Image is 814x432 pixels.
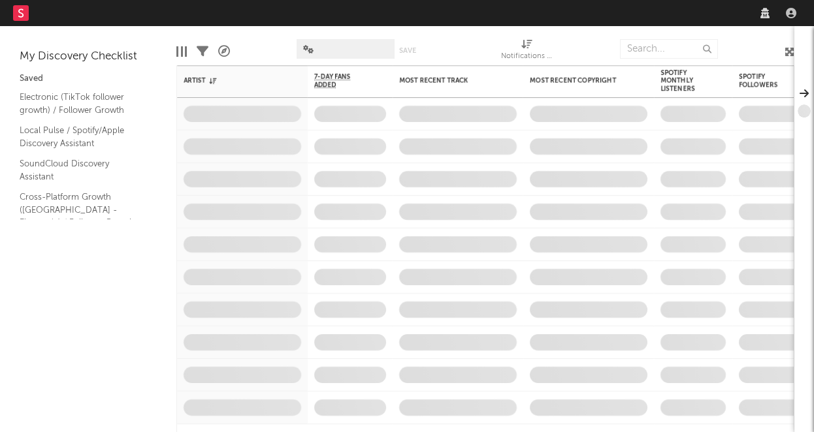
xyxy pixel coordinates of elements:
[20,71,157,87] div: Saved
[20,90,144,117] a: Electronic (TikTok follower growth) / Follower Growth
[314,73,366,89] span: 7-Day Fans Added
[20,49,157,65] div: My Discovery Checklist
[20,157,144,183] a: SoundCloud Discovery Assistant
[184,77,282,85] div: Artist
[399,47,416,54] button: Save
[218,33,230,70] div: A&R Pipeline
[501,49,553,65] div: Notifications (Artist)
[501,33,553,70] div: Notifications (Artist)
[20,123,144,150] a: Local Pulse / Spotify/Apple Discovery Assistant
[620,39,718,59] input: Search...
[530,77,628,85] div: Most Recent Copyright
[176,33,187,70] div: Edit Columns
[197,33,208,70] div: Filters
[660,69,706,93] div: Spotify Monthly Listeners
[399,77,497,85] div: Most Recent Track
[739,73,785,89] div: Spotify Followers
[20,190,144,230] a: Cross-Platform Growth ([GEOGRAPHIC_DATA] - Electronic) / Follower Growth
